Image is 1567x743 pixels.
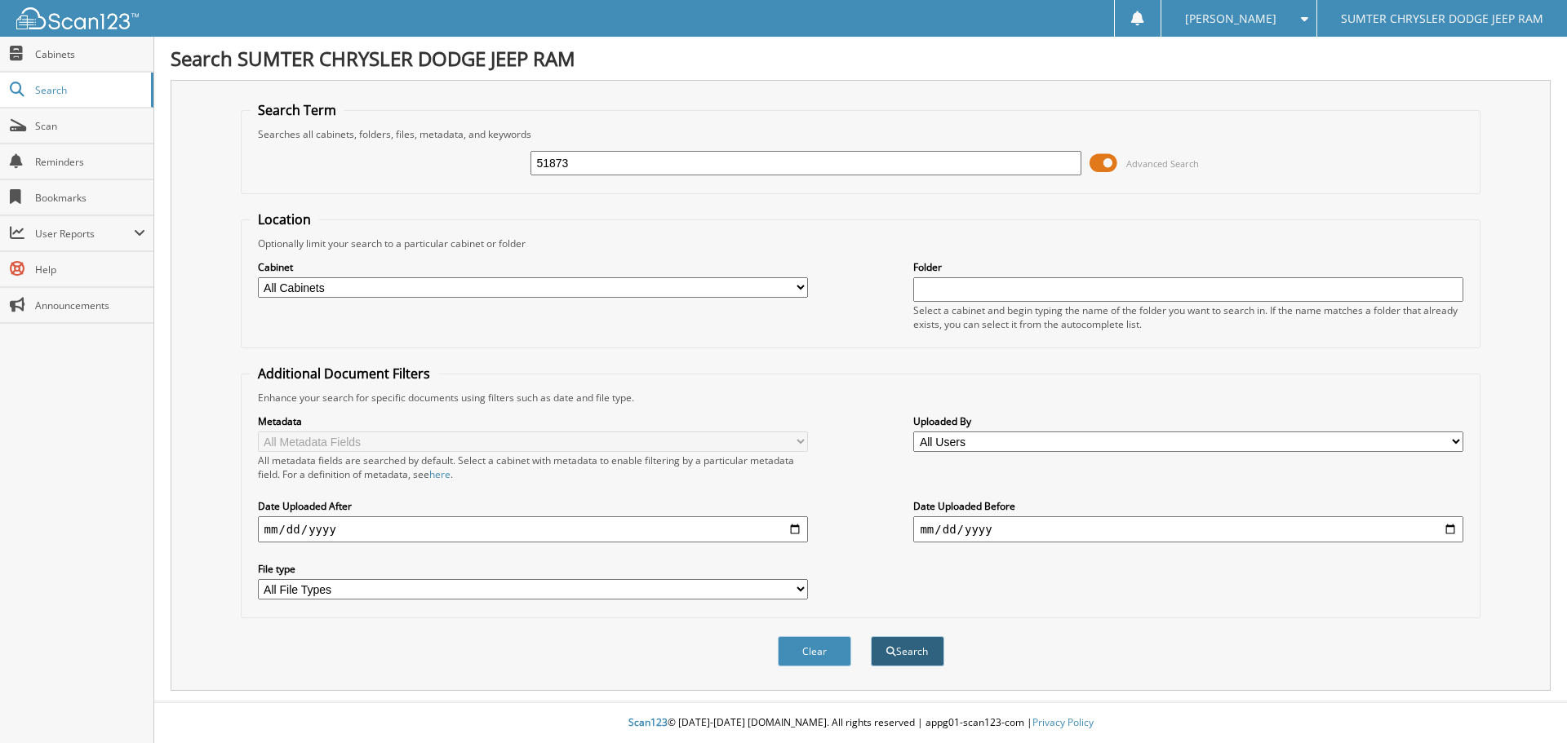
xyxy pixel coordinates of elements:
[35,227,134,241] span: User Reports
[258,562,808,576] label: File type
[35,155,145,169] span: Reminders
[778,636,851,666] button: Clear
[250,365,438,383] legend: Additional Document Filters
[16,7,139,29] img: scan123-logo-white.svg
[154,703,1567,743] div: © [DATE]-[DATE] [DOMAIN_NAME]. All rights reserved | appg01-scan123-com |
[258,414,808,428] label: Metadata
[1126,157,1199,170] span: Advanced Search
[250,127,1472,141] div: Searches all cabinets, folders, files, metadata, and keywords
[429,467,451,481] a: here
[35,299,145,312] span: Announcements
[250,101,344,119] legend: Search Term
[913,303,1463,331] div: Select a cabinet and begin typing the name of the folder you want to search in. If the name match...
[35,263,145,276] span: Help
[250,237,1472,250] div: Optionally limit your search to a particular cabinet or folder
[258,260,808,274] label: Cabinet
[258,453,808,481] div: All metadata fields are searched by default. Select a cabinet with metadata to enable filtering b...
[628,715,668,729] span: Scan123
[1032,715,1094,729] a: Privacy Policy
[913,516,1463,542] input: end
[1485,665,1567,743] iframe: Chat Widget
[171,45,1551,72] h1: Search SUMTER CHRYSLER DODGE JEEP RAM
[258,499,808,513] label: Date Uploaded After
[913,260,1463,274] label: Folder
[35,191,145,205] span: Bookmarks
[35,83,143,97] span: Search
[871,636,944,666] button: Search
[250,391,1472,405] div: Enhance your search for specific documents using filters such as date and file type.
[1341,14,1543,24] span: SUMTER CHRYSLER DODGE JEEP RAM
[250,210,319,228] legend: Location
[913,414,1463,428] label: Uploaded By
[258,516,808,542] input: start
[913,499,1463,513] label: Date Uploaded Before
[35,119,145,133] span: Scan
[1185,14,1276,24] span: [PERSON_NAME]
[35,47,145,61] span: Cabinets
